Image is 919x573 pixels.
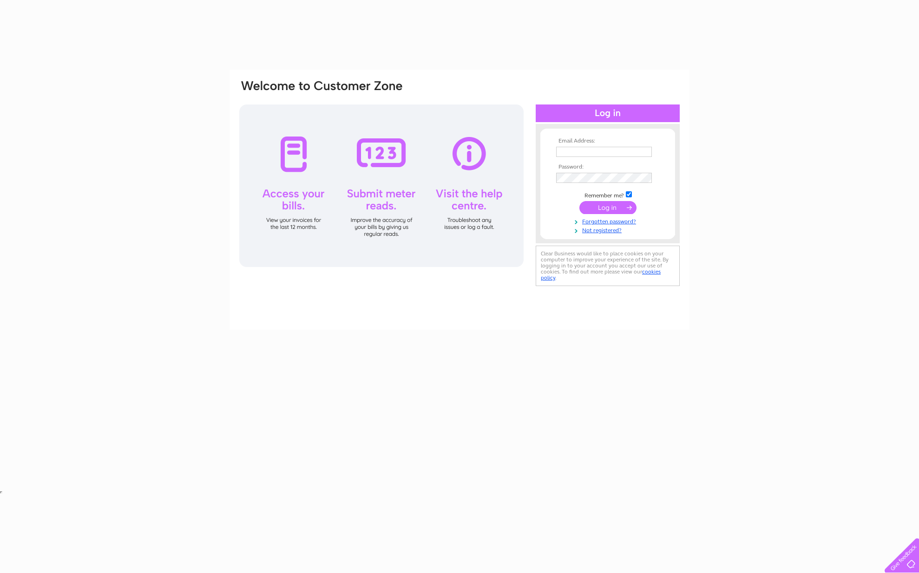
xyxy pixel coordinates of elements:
[541,268,661,281] a: cookies policy
[554,190,662,199] td: Remember me?
[554,164,662,170] th: Password:
[556,216,662,225] a: Forgotten password?
[556,225,662,234] a: Not registered?
[554,138,662,144] th: Email Address:
[536,246,680,286] div: Clear Business would like to place cookies on your computer to improve your experience of the sit...
[579,201,637,214] input: Submit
